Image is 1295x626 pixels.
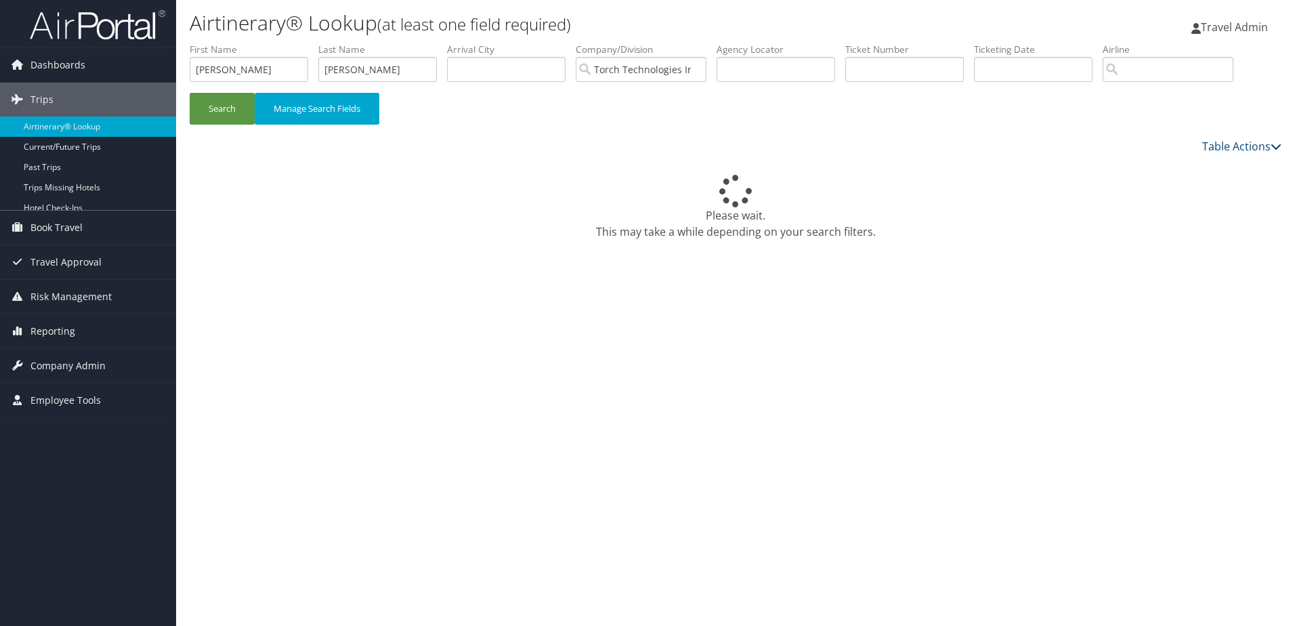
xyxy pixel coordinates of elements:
[190,175,1281,240] div: Please wait. This may take a while depending on your search filters.
[974,43,1103,56] label: Ticketing Date
[30,314,75,348] span: Reporting
[190,43,318,56] label: First Name
[30,83,54,117] span: Trips
[190,9,918,37] h1: Airtinerary® Lookup
[717,43,845,56] label: Agency Locator
[1201,20,1268,35] span: Travel Admin
[30,349,106,383] span: Company Admin
[30,9,165,41] img: airportal-logo.png
[1202,139,1281,154] a: Table Actions
[1191,7,1281,47] a: Travel Admin
[30,245,102,279] span: Travel Approval
[318,43,447,56] label: Last Name
[845,43,974,56] label: Ticket Number
[255,93,379,125] button: Manage Search Fields
[30,211,83,245] span: Book Travel
[1103,43,1244,56] label: Airline
[30,383,101,417] span: Employee Tools
[377,13,571,35] small: (at least one field required)
[30,48,85,82] span: Dashboards
[190,93,255,125] button: Search
[576,43,717,56] label: Company/Division
[30,280,112,314] span: Risk Management
[447,43,576,56] label: Arrival City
